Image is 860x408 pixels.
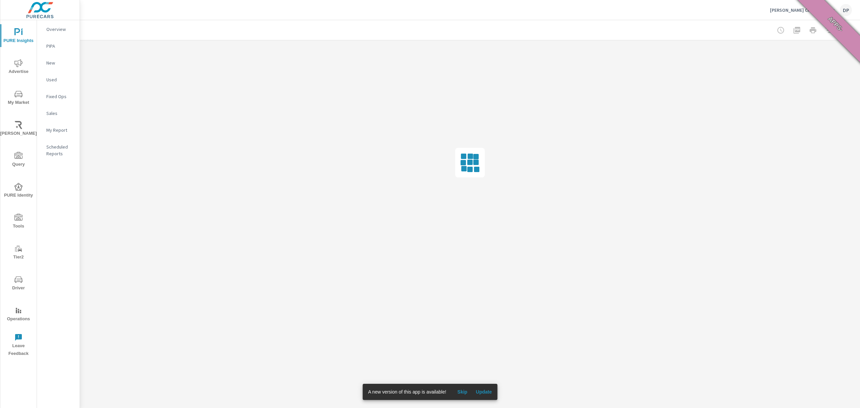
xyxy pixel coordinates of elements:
[840,4,852,16] div: DP
[473,386,494,397] button: Update
[37,58,80,68] div: New
[2,333,35,358] span: Leave Feedback
[37,24,80,34] div: Overview
[37,41,80,51] div: PIPA
[37,125,80,135] div: My Report
[2,59,35,76] span: Advertise
[454,389,470,395] span: Skip
[476,389,492,395] span: Update
[2,28,35,45] span: PURE Insights
[37,91,80,101] div: Fixed Ops
[46,59,74,66] p: New
[46,110,74,117] p: Sales
[2,90,35,107] span: My Market
[0,20,37,360] div: nav menu
[451,386,473,397] button: Skip
[2,183,35,199] span: PURE Identity
[2,152,35,168] span: Query
[46,26,74,33] p: Overview
[37,108,80,118] div: Sales
[46,93,74,100] p: Fixed Ops
[46,43,74,49] p: PIPA
[770,7,834,13] p: [PERSON_NAME] Chevrolet City
[2,245,35,261] span: Tier2
[37,142,80,159] div: Scheduled Reports
[2,121,35,137] span: [PERSON_NAME]
[37,75,80,85] div: Used
[46,76,74,83] p: Used
[46,127,74,133] p: My Report
[368,389,446,395] span: A new version of this app is available!
[2,307,35,323] span: Operations
[2,214,35,230] span: Tools
[46,144,74,157] p: Scheduled Reports
[2,276,35,292] span: Driver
